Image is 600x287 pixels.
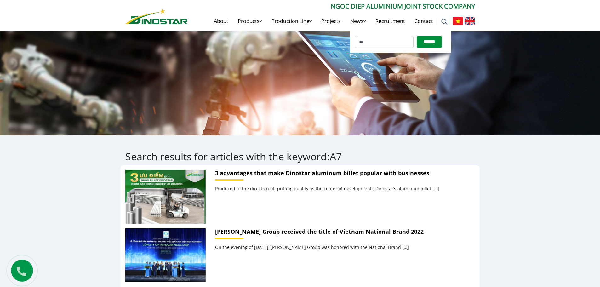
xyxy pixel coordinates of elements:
a: 3 advantages that make Dinostar aluminum billet popular with businesses [215,169,429,177]
a: 3 advantages that make Dinostar aluminum billet popular with businesses [125,170,206,224]
a: Ngoc Diep Group received the title of Vietnam National Brand 2022 [125,228,206,282]
h2: Search results for articles with the keyword: [125,151,475,163]
p: Ngoc Diep Aluminium Joint Stock Company [188,2,475,11]
img: English [465,17,475,25]
a: [PERSON_NAME] Group received the title of Vietnam National Brand 2022 [215,228,424,235]
p: Produced in the direction of “putting quality as the center of development”, Dinostar’s aluminum ... [215,185,475,192]
a: Contact [410,11,438,31]
a: About [209,11,233,31]
a: News [346,11,371,31]
img: Ngoc Diep Group received the title of Vietnam National Brand 2022 [125,228,205,282]
p: On the evening of [DATE], [PERSON_NAME] Group was honored with the National Brand […] [215,244,475,250]
a: Recruitment [371,11,410,31]
a: Projects [317,11,346,31]
a: Products [233,11,267,31]
img: search [441,19,448,25]
img: Nhôm Dinostar [125,9,188,24]
span: A7 [330,150,342,163]
img: Tiếng Việt [453,17,463,25]
img: 3 advantages that make Dinostar aluminum billet popular with businesses [125,170,205,224]
a: Production Line [267,11,317,31]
